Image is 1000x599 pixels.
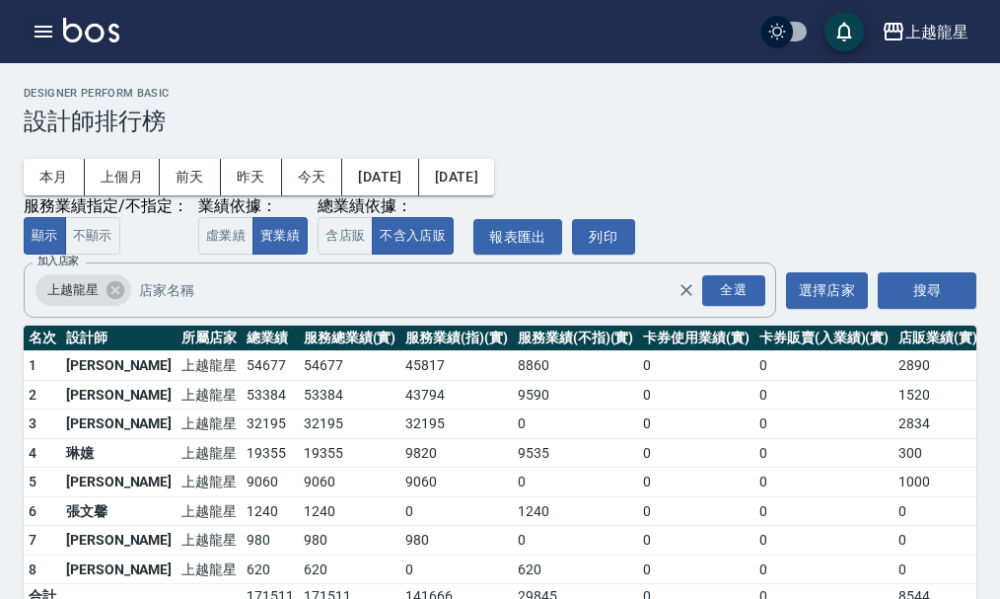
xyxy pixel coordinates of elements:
td: [PERSON_NAME] [61,468,177,497]
button: 今天 [282,159,343,195]
td: 0 [638,438,754,468]
span: 3 [29,415,36,431]
td: 0 [638,351,754,381]
div: 全選 [702,275,765,306]
td: 上越龍星 [177,351,242,381]
td: 琳嬑 [61,438,177,468]
button: Clear [673,276,700,304]
td: [PERSON_NAME] [61,380,177,410]
td: 0 [638,410,754,439]
td: 0 [638,496,754,526]
span: 1 [29,357,36,373]
th: 設計師 [61,326,177,351]
td: 32195 [242,410,299,439]
td: 9060 [400,468,513,497]
button: 上個月 [85,159,160,195]
td: 0 [400,496,513,526]
div: 上越龍星 [36,274,131,306]
td: 300 [893,438,982,468]
td: 0 [638,555,754,584]
div: 服務業績指定/不指定： [24,196,188,217]
span: 6 [29,503,36,519]
td: 0 [754,351,893,381]
td: 54677 [242,351,299,381]
button: save [824,12,864,51]
td: 0 [754,468,893,497]
button: 不顯示 [65,217,120,256]
td: 9060 [299,468,401,497]
td: 1240 [299,496,401,526]
td: 0 [893,496,982,526]
button: 實業績 [252,217,308,256]
div: 總業績依據： [318,196,464,217]
button: Open [698,271,769,310]
td: 0 [638,468,754,497]
td: 上越龍星 [177,526,242,556]
td: 0 [513,526,638,556]
td: 上越龍星 [177,438,242,468]
button: 虛業績 [198,217,253,256]
td: 0 [893,526,982,556]
button: 前天 [160,159,221,195]
th: 卡券販賣(入業績)(實) [754,326,893,351]
h3: 設計師排行榜 [24,108,976,135]
td: 0 [754,526,893,556]
td: 980 [242,526,299,556]
th: 卡券使用業績(實) [638,326,754,351]
td: 張文馨 [61,496,177,526]
td: 1240 [513,496,638,526]
th: 服務業績(指)(實) [400,326,513,351]
td: 0 [754,410,893,439]
span: 4 [29,445,36,461]
td: 9060 [242,468,299,497]
th: 名次 [24,326,61,351]
img: Logo [63,18,119,42]
td: 0 [638,380,754,410]
th: 店販業績(實) [893,326,982,351]
span: 8 [29,562,36,577]
td: 0 [754,555,893,584]
td: 0 [754,496,893,526]
div: 上越龍星 [905,20,968,44]
button: 上越龍星 [874,12,976,52]
td: 9535 [513,438,638,468]
td: 45817 [400,351,513,381]
td: 上越龍星 [177,555,242,584]
td: 54677 [299,351,401,381]
td: 980 [299,526,401,556]
button: 列印 [572,219,635,256]
td: [PERSON_NAME] [61,526,177,556]
span: 上越龍星 [36,280,110,300]
td: 19355 [299,438,401,468]
td: 8860 [513,351,638,381]
td: [PERSON_NAME] [61,410,177,439]
td: [PERSON_NAME] [61,555,177,584]
button: 昨天 [221,159,282,195]
th: 總業績 [242,326,299,351]
td: 53384 [242,380,299,410]
td: 上越龍星 [177,380,242,410]
h2: Designer Perform Basic [24,87,976,100]
td: 0 [513,410,638,439]
td: 43794 [400,380,513,410]
td: 1000 [893,468,982,497]
button: 選擇店家 [786,272,868,309]
td: 2834 [893,410,982,439]
button: [DATE] [342,159,418,195]
button: 報表匯出 [473,219,562,256]
th: 服務業績(不指)(實) [513,326,638,351]
td: 0 [754,380,893,410]
td: 上越龍星 [177,468,242,497]
td: 620 [513,555,638,584]
th: 所屬店家 [177,326,242,351]
span: 7 [29,532,36,548]
td: [PERSON_NAME] [61,351,177,381]
th: 服務總業績(實) [299,326,401,351]
td: 9590 [513,380,638,410]
div: 業績依據： [198,196,308,217]
td: 0 [638,526,754,556]
td: 上越龍星 [177,496,242,526]
input: 店家名稱 [134,273,712,308]
td: 1520 [893,380,982,410]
